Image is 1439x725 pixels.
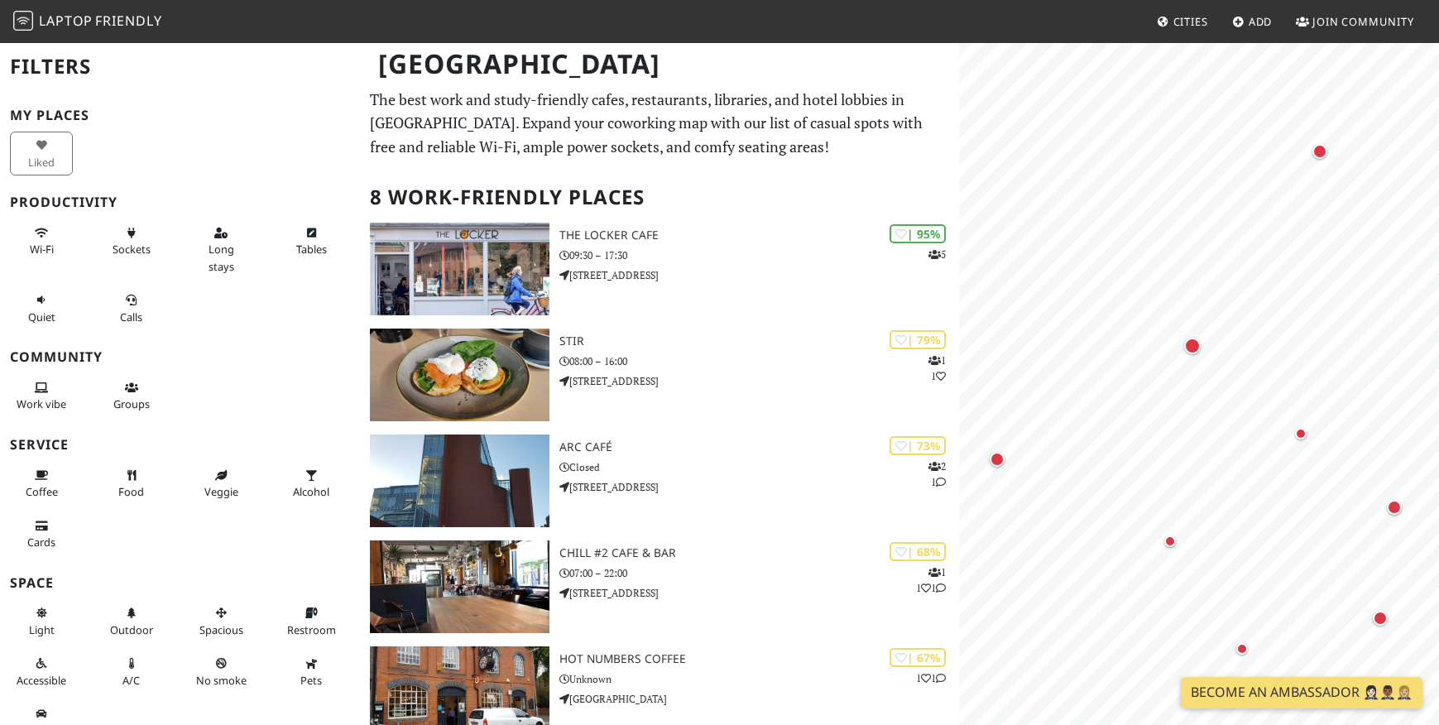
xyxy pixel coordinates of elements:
span: Join Community [1312,14,1414,29]
span: Power sockets [113,242,151,257]
span: Restroom [287,622,336,637]
a: Chill #2 Cafe & Bar | 68% 111 Chill #2 Cafe & Bar 07:00 – 22:00 [STREET_ADDRESS] [360,540,960,633]
p: [STREET_ADDRESS] [559,373,959,389]
span: Accessible [17,673,66,688]
div: | 67% [890,648,946,667]
button: Coffee [10,462,73,506]
p: [STREET_ADDRESS] [559,585,959,601]
h2: Filters [10,41,350,92]
button: Long stays [189,219,252,280]
div: Map marker [1236,643,1256,663]
div: Map marker [1164,535,1184,555]
a: The Locker Cafe | 95% 5 The Locker Cafe 09:30 – 17:30 [STREET_ADDRESS] [360,223,960,315]
div: | 68% [890,542,946,561]
span: Cities [1173,14,1208,29]
button: Sockets [100,219,163,263]
div: Map marker [1387,500,1408,521]
h1: [GEOGRAPHIC_DATA] [365,41,957,87]
p: 2 1 [928,459,946,490]
div: Map marker [1373,611,1394,632]
a: Stir | 79% 11 Stir 08:00 – 16:00 [STREET_ADDRESS] [360,329,960,421]
div: | 79% [890,330,946,349]
span: Group tables [113,396,150,411]
span: Friendly [95,12,161,30]
p: [STREET_ADDRESS] [559,479,959,495]
p: 1 1 [928,353,946,384]
button: Groups [100,374,163,418]
p: 5 [928,247,946,262]
button: Quiet [10,286,73,330]
h3: Community [10,349,350,365]
button: Alcohol [280,462,343,506]
button: Light [10,599,73,643]
h3: Chill #2 Cafe & Bar [559,546,959,560]
span: Air conditioned [122,673,140,688]
div: Map marker [1295,428,1315,448]
p: Closed [559,459,959,475]
h3: The Locker Cafe [559,228,959,242]
div: | 95% [890,224,946,243]
a: Cities [1150,7,1215,36]
span: Stable Wi-Fi [30,242,54,257]
a: ARC Café | 73% 21 ARC Café Closed [STREET_ADDRESS] [360,435,960,527]
span: Laptop [39,12,93,30]
button: Food [100,462,163,506]
h3: Hot Numbers Coffee [559,652,959,666]
button: Accessible [10,650,73,694]
button: Work vibe [10,374,73,418]
img: LaptopFriendly [13,11,33,31]
p: The best work and study-friendly cafes, restaurants, libraries, and hotel lobbies in [GEOGRAPHIC_... [370,88,950,159]
h3: Service [10,437,350,453]
span: Spacious [199,622,243,637]
div: Map marker [1312,144,1334,166]
span: Add [1249,14,1273,29]
img: Chill #2 Cafe & Bar [370,540,550,633]
a: LaptopFriendly LaptopFriendly [13,7,162,36]
a: Become an Ambassador 🤵🏻‍♀️🤵🏾‍♂️🤵🏼‍♀️ [1181,677,1422,708]
span: Quiet [28,310,55,324]
img: The Locker Cafe [370,223,550,315]
p: 1 1 [916,670,946,686]
img: Stir [370,329,550,421]
p: 08:00 – 16:00 [559,353,959,369]
span: Long stays [209,242,234,273]
h3: Productivity [10,194,350,210]
span: Outdoor area [110,622,153,637]
h3: Space [10,575,350,591]
span: Smoke free [196,673,247,688]
button: Pets [280,650,343,694]
span: Coffee [26,484,58,499]
button: A/C [100,650,163,694]
div: Map marker [990,452,1011,473]
button: Cards [10,512,73,556]
span: Video/audio calls [120,310,142,324]
p: 07:00 – 22:00 [559,565,959,581]
span: Alcohol [293,484,329,499]
button: Veggie [189,462,252,506]
a: Join Community [1289,7,1421,36]
span: Food [118,484,144,499]
button: No smoke [189,650,252,694]
span: Natural light [29,622,55,637]
a: Add [1226,7,1279,36]
h2: 8 Work-Friendly Places [370,172,950,223]
span: People working [17,396,66,411]
button: Calls [100,286,163,330]
button: Spacious [189,599,252,643]
button: Wi-Fi [10,219,73,263]
h3: Stir [559,334,959,348]
p: Unknown [559,671,959,687]
button: Outdoor [100,599,163,643]
p: 1 1 1 [916,564,946,596]
p: [GEOGRAPHIC_DATA] [559,691,959,707]
h3: ARC Café [559,440,959,454]
span: Veggie [204,484,238,499]
span: Pet friendly [300,673,322,688]
div: Map marker [1184,338,1207,361]
div: | 73% [890,436,946,455]
p: [STREET_ADDRESS] [559,267,959,283]
span: Work-friendly tables [296,242,327,257]
h3: My Places [10,108,350,123]
span: Credit cards [27,535,55,550]
p: 09:30 – 17:30 [559,247,959,263]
